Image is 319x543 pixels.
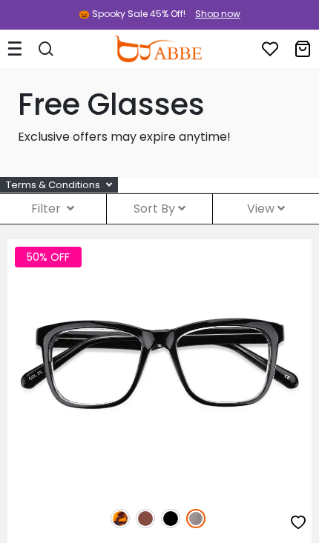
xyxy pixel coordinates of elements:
[18,128,301,146] p: Exclusive offers may expire anytime!
[186,509,205,528] img: Gun
[134,200,185,217] span: Sort By
[111,509,130,528] img: Leopard
[188,7,240,20] a: Shop now
[7,239,312,493] img: Gun Laya - Plastic ,Universal Bridge Fit
[18,87,301,122] h1: Free Glasses
[195,7,240,21] div: Shop now
[136,509,155,528] img: Brown
[114,36,202,62] img: abbeglasses.com
[79,7,185,21] div: 🎃 Spooky Sale 45% Off!
[247,200,285,217] span: View
[161,509,180,528] img: Black
[15,247,82,267] span: 50% OFF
